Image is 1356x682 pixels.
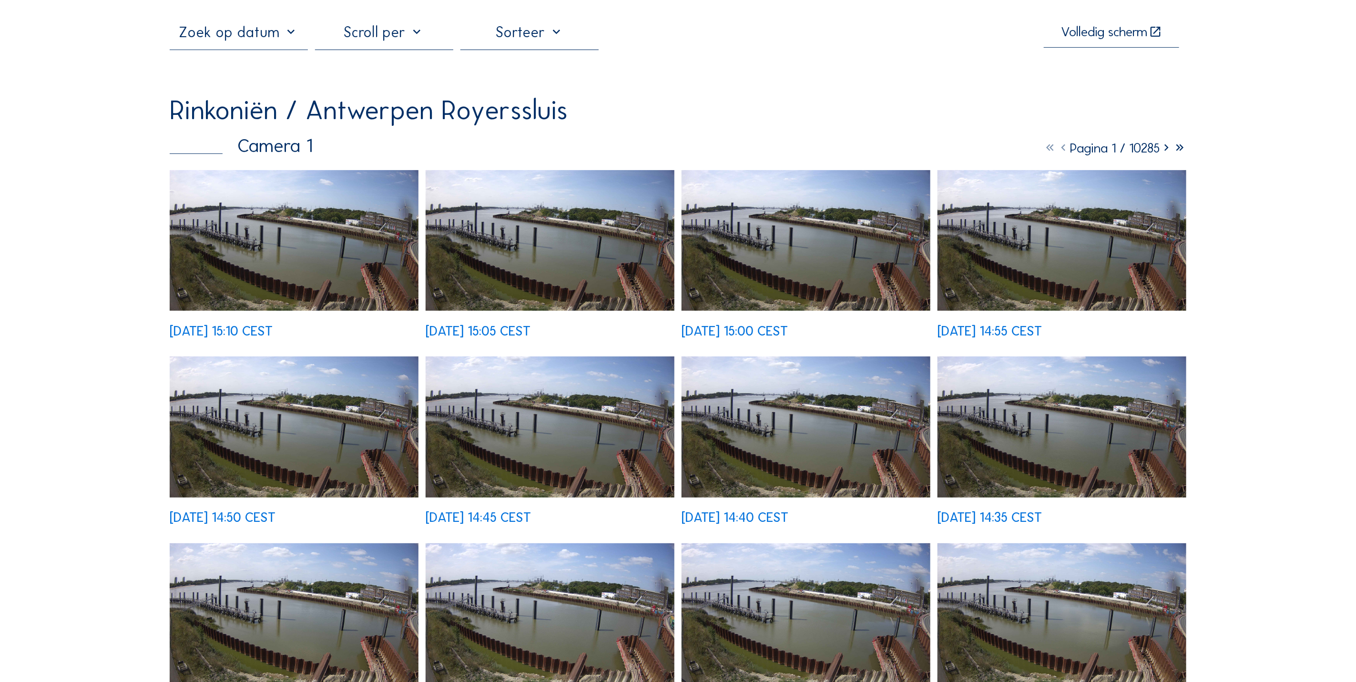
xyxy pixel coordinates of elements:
[170,23,308,41] input: Zoek op datum 󰅀
[170,170,418,311] img: image_52685040
[426,511,531,524] div: [DATE] 14:45 CEST
[170,511,275,524] div: [DATE] 14:50 CEST
[170,97,568,124] div: Rinkoniën / Antwerpen Royerssluis
[682,511,788,524] div: [DATE] 14:40 CEST
[170,136,313,155] div: Camera 1
[426,170,674,311] img: image_52684955
[1070,140,1160,156] span: Pagina 1 / 10285
[682,325,788,338] div: [DATE] 15:00 CEST
[1061,25,1147,39] div: Volledig scherm
[938,511,1042,524] div: [DATE] 14:35 CEST
[426,356,674,497] img: image_52684403
[938,325,1042,338] div: [DATE] 14:55 CEST
[682,356,930,497] img: image_52684243
[938,356,1186,497] img: image_52684084
[170,356,418,497] img: image_52684563
[682,170,930,311] img: image_52684785
[426,325,530,338] div: [DATE] 15:05 CEST
[170,325,273,338] div: [DATE] 15:10 CEST
[938,170,1186,311] img: image_52684633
